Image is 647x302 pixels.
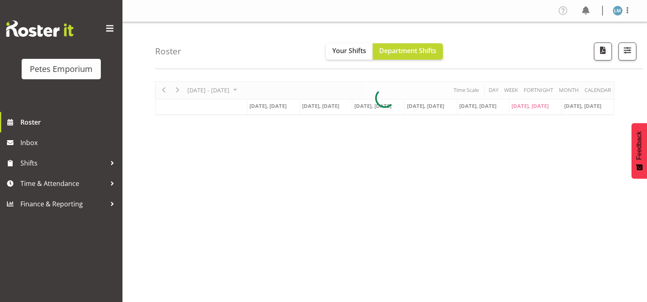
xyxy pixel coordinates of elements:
[155,47,181,56] h4: Roster
[326,43,373,60] button: Your Shifts
[20,136,118,149] span: Inbox
[594,43,612,60] button: Download a PDF of the roster according to the set date range.
[618,43,636,60] button: Filter Shifts
[30,63,93,75] div: Petes Emporium
[332,46,366,55] span: Your Shifts
[373,43,443,60] button: Department Shifts
[636,131,643,160] span: Feedback
[631,123,647,179] button: Feedback - Show survey
[20,157,106,169] span: Shifts
[6,20,73,37] img: Rosterit website logo
[613,6,623,16] img: lianne-morete5410.jpg
[20,116,118,128] span: Roster
[20,177,106,190] span: Time & Attendance
[379,46,436,55] span: Department Shifts
[20,198,106,210] span: Finance & Reporting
